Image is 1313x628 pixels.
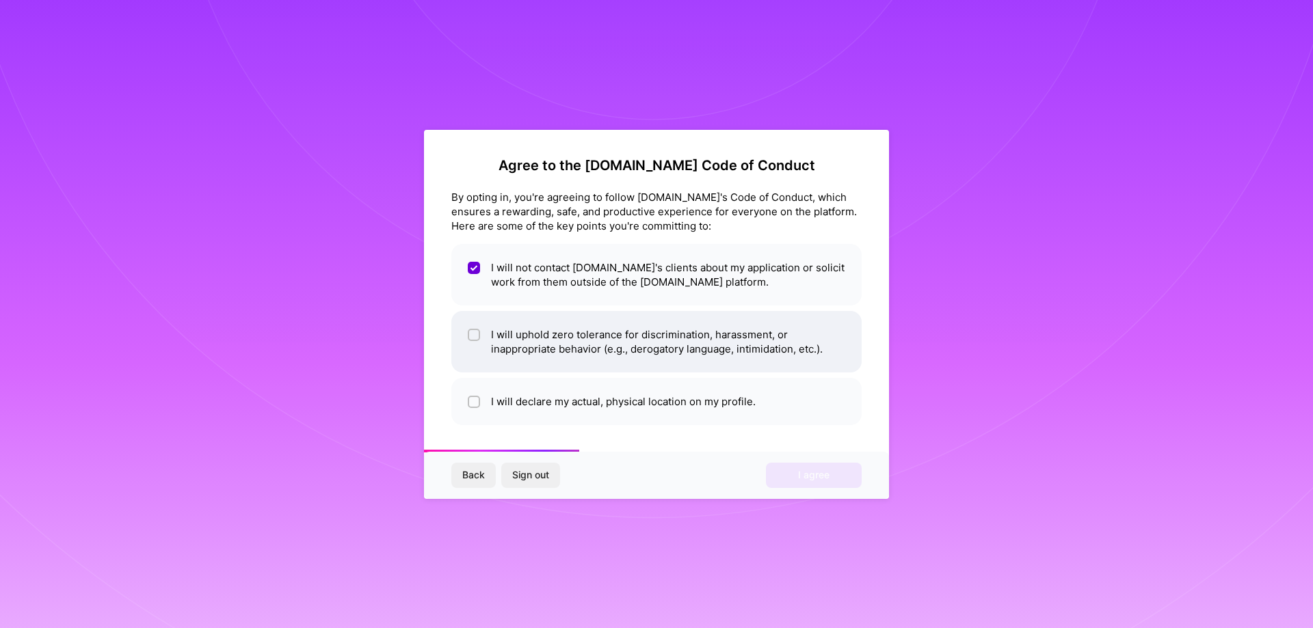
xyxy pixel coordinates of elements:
[451,157,862,174] h2: Agree to the [DOMAIN_NAME] Code of Conduct
[462,468,485,482] span: Back
[451,190,862,233] div: By opting in, you're agreeing to follow [DOMAIN_NAME]'s Code of Conduct, which ensures a rewardin...
[451,311,862,372] li: I will uphold zero tolerance for discrimination, harassment, or inappropriate behavior (e.g., der...
[451,463,496,487] button: Back
[512,468,549,482] span: Sign out
[501,463,560,487] button: Sign out
[451,378,862,425] li: I will declare my actual, physical location on my profile.
[451,244,862,305] li: I will not contact [DOMAIN_NAME]'s clients about my application or solicit work from them outside...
